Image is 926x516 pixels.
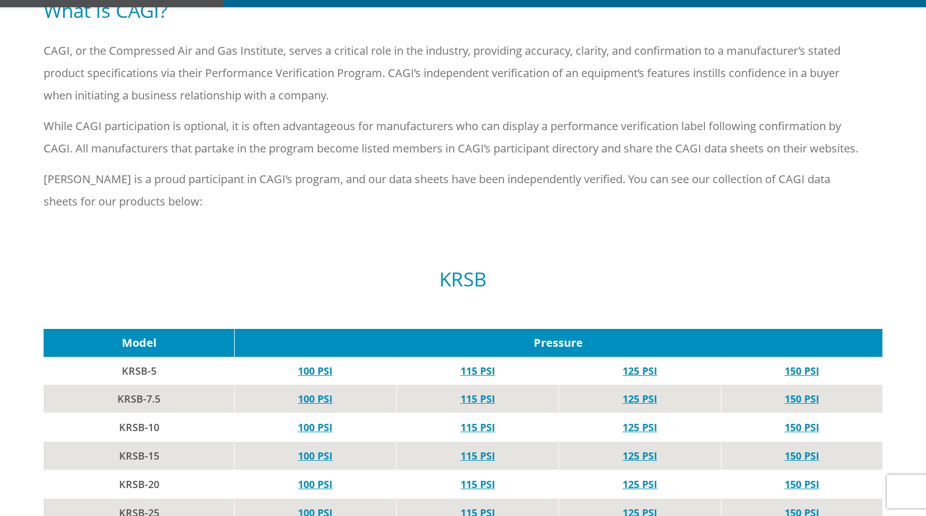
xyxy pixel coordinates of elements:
a: 100 PSI [298,364,333,378]
td: KRSB-5 [44,357,234,385]
a: 150 PSI [785,392,819,405]
a: 115 PSI [460,364,495,378]
td: KRSB-15 [44,442,234,470]
a: 100 PSI [298,392,333,405]
a: 100 PSI [298,421,333,434]
a: 115 PSI [460,392,495,405]
td: KRSB-20 [44,470,234,499]
td: Model [44,329,234,357]
p: While CAGI participation is optional, it is often advantageous for manufacturers who can display ... [44,115,862,160]
a: 125 PSI [623,421,657,434]
td: KRSB-10 [44,413,234,442]
a: 115 PSI [460,421,495,434]
a: 115 PSI [460,477,495,491]
a: 100 PSI [298,477,333,491]
a: 150 PSI [785,364,819,378]
a: 115 PSI [460,449,495,462]
p: [PERSON_NAME] is a proud participant in CAGI’s program, and our data sheets have been independent... [44,168,862,213]
a: 125 PSI [623,449,657,462]
td: KRSB-7.5 [44,385,234,413]
td: Pressure [234,329,882,357]
h5: KRSB [44,269,882,290]
a: 150 PSI [785,421,819,434]
a: 125 PSI [623,392,657,405]
p: CAGI, or the Compressed Air and Gas Institute, serves a critical role in the industry, providing ... [44,40,862,107]
a: 150 PSI [785,477,819,491]
a: 125 PSI [623,477,657,491]
a: 100 PSI [298,449,333,462]
a: 125 PSI [623,364,657,378]
a: 150 PSI [785,449,819,462]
